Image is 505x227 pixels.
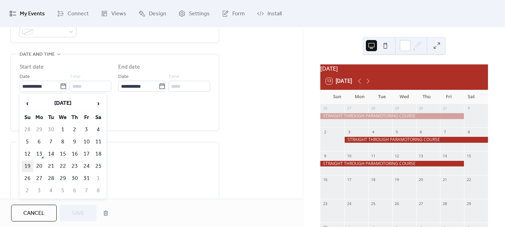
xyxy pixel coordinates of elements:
[22,148,33,160] td: 12
[22,173,33,184] td: 26
[320,161,464,167] div: STRAIGHT THROUGH PARAMOTORING COURSE
[34,185,45,196] td: 3
[57,173,69,184] td: 29
[466,201,471,206] div: 29
[19,50,55,59] span: Date and time
[371,90,393,104] div: Tue
[322,177,328,182] div: 16
[466,153,471,158] div: 15
[348,90,370,104] div: Mon
[93,173,104,184] td: 1
[322,153,328,158] div: 9
[346,177,352,182] div: 17
[46,124,57,135] td: 30
[133,3,171,24] a: Design
[34,112,45,123] th: Mo
[442,106,447,111] div: 31
[442,153,447,158] div: 14
[34,161,45,172] td: 20
[326,90,348,104] div: Sun
[442,201,447,206] div: 28
[466,177,471,182] div: 22
[69,136,80,148] td: 9
[69,173,80,184] td: 30
[93,112,104,123] th: Sa
[19,73,30,81] span: Date
[70,73,81,81] span: Time
[394,177,400,182] div: 19
[19,63,44,71] div: Start date
[149,8,166,19] span: Design
[46,185,57,196] td: 4
[93,161,104,172] td: 25
[57,148,69,160] td: 15
[34,124,45,135] td: 29
[57,161,69,172] td: 22
[267,8,282,19] span: Install
[81,148,92,160] td: 17
[322,106,328,111] div: 26
[460,90,482,104] div: Sat
[46,136,57,148] td: 7
[46,148,57,160] td: 14
[4,3,50,24] a: My Events
[57,112,69,123] th: We
[322,130,328,135] div: 2
[57,185,69,196] td: 5
[189,8,210,19] span: Settings
[22,185,33,196] td: 2
[232,8,245,19] span: Form
[11,205,57,221] button: Cancel
[81,136,92,148] td: 10
[93,96,104,110] span: ›
[322,201,328,206] div: 23
[22,136,33,148] td: 5
[69,112,80,123] th: Th
[93,136,104,148] td: 11
[46,173,57,184] td: 28
[46,112,57,123] th: Tu
[418,201,424,206] div: 27
[418,153,424,158] div: 13
[466,106,471,111] div: 1
[22,96,33,110] span: ‹
[20,8,45,19] span: My Events
[323,76,354,86] button: 13[DATE]
[394,130,400,135] div: 5
[96,3,131,24] a: Views
[168,73,179,81] span: Time
[22,161,33,172] td: 19
[466,130,471,135] div: 8
[344,137,488,143] div: STRAIGHT THROUGH PARAMOTORING COURSE
[81,112,92,123] th: Fr
[394,106,400,111] div: 29
[320,113,464,119] div: STRAIGHT THROUGH PARAMOTORING COURSE
[34,148,45,160] td: 13
[418,106,424,111] div: 30
[23,209,45,218] span: Cancel
[81,173,92,184] td: 31
[173,3,215,24] a: Settings
[93,124,104,135] td: 4
[415,90,438,104] div: Thu
[346,130,352,135] div: 3
[418,130,424,135] div: 6
[393,90,415,104] div: Wed
[346,201,352,206] div: 24
[346,106,352,111] div: 27
[69,124,80,135] td: 2
[22,112,33,123] th: Su
[69,148,80,160] td: 16
[418,177,424,182] div: 20
[93,185,104,196] td: 8
[217,3,250,24] a: Form
[438,90,460,104] div: Fri
[81,124,92,135] td: 3
[57,124,69,135] td: 1
[46,161,57,172] td: 21
[370,177,376,182] div: 18
[69,185,80,196] td: 6
[52,3,94,24] a: Connect
[442,177,447,182] div: 21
